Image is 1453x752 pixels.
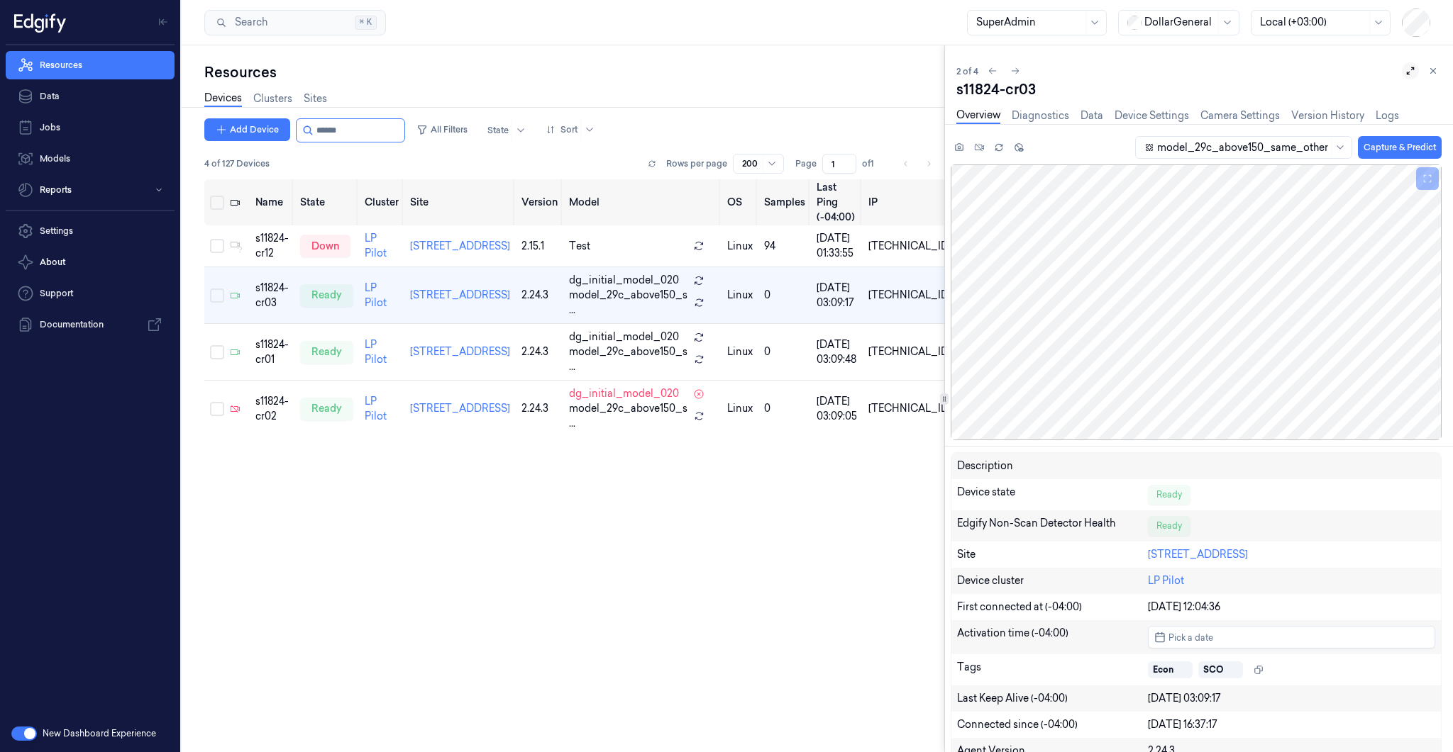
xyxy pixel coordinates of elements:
button: Add Device [204,118,290,141]
span: Page [795,157,817,170]
span: model_29c_above150_s ... [569,344,688,374]
a: Devices [204,91,242,107]
div: [TECHNICAL_ID] [868,344,951,359]
span: dg_initial_model_020 [569,330,679,344]
span: Search [229,15,267,30]
span: dg_initial_model_020 [569,273,679,288]
a: Models [6,145,175,173]
button: Select row [210,402,224,416]
button: Reports [6,176,175,204]
a: Jobs [6,113,175,142]
a: [STREET_ADDRESS] [410,402,510,415]
div: ready [300,398,353,420]
a: LP Pilot [365,281,387,309]
a: Resources [6,51,175,79]
a: Support [6,279,175,308]
a: [STREET_ADDRESS] [1148,548,1248,561]
a: Version History [1291,108,1364,123]
a: LP Pilot [365,395,387,422]
button: Toggle Navigation [152,11,175,33]
div: [DATE] 03:09:48 [817,337,857,367]
div: [TECHNICAL_ID] [868,239,951,254]
th: IP [863,179,957,225]
div: [DATE] 03:09:17 [1148,691,1435,706]
p: linux [727,344,753,359]
div: 0 [764,401,805,416]
a: [STREET_ADDRESS] [410,240,510,252]
span: 4 of 127 Devices [204,157,270,170]
a: Logs [1376,108,1399,123]
div: Econ [1153,663,1173,676]
a: [STREET_ADDRESS] [410,288,510,301]
a: Overview [956,108,1000,124]
button: Capture & Predict [1358,136,1442,159]
div: Activation time (-04:00) [957,626,1149,649]
a: Data [1081,108,1103,123]
a: Clusters [253,91,292,106]
div: Resources [204,62,944,82]
div: Last Keep Alive (-04:00) [957,691,1149,706]
th: State [294,179,359,225]
p: linux [727,288,753,303]
a: Camera Settings [1200,108,1280,123]
th: OS [722,179,758,225]
div: s11824-cr01 [255,337,289,367]
div: Ready [1148,516,1190,536]
span: Pick a date [1166,631,1213,644]
button: Select row [210,345,224,359]
div: 2.15.1 [521,239,558,254]
span: Test [569,239,590,254]
p: Rows per page [666,157,727,170]
div: 94 [764,239,805,254]
div: s11824-cr12 [255,231,289,261]
div: 0 [764,288,805,303]
a: Device Settings [1115,108,1189,123]
div: Device cluster [957,573,1149,588]
div: Description [957,459,1149,473]
span: 2 of 4 [956,65,978,77]
div: 2.24.3 [521,288,558,303]
button: About [6,248,175,276]
nav: pagination [896,154,939,174]
div: down [300,235,350,257]
th: Cluster [359,179,404,225]
div: 0 [764,344,805,359]
a: Diagnostics [1012,108,1069,123]
div: s11824-cr03 [956,79,1442,99]
span: dg_initial_model_020 [569,386,679,401]
th: Model [563,179,722,225]
span: model_29c_above150_s ... [569,401,688,431]
button: Pick a date [1148,626,1435,649]
button: Select row [210,239,224,253]
p: linux [727,239,753,254]
th: Name [250,179,294,225]
div: Edgify Non-Scan Detector Health [957,516,1149,536]
div: [TECHNICAL_ID] [868,401,951,416]
div: [DATE] 01:33:55 [817,231,857,261]
a: [STREET_ADDRESS] [410,345,510,358]
div: [DATE] 16:37:17 [1148,717,1435,732]
div: [DATE] 12:04:36 [1148,600,1435,614]
a: Data [6,82,175,111]
span: model_29c_above150_s ... [569,288,688,318]
div: [TECHNICAL_ID] [868,288,951,303]
span: of 1 [862,157,885,170]
div: 2.24.3 [521,344,558,359]
div: Site [957,547,1149,562]
div: Connected since (-04:00) [957,717,1149,732]
div: s11824-cr02 [255,394,289,424]
div: [DATE] 03:09:05 [817,394,857,424]
div: Ready [1148,485,1190,505]
a: Documentation [6,310,175,339]
button: Search⌘K [204,10,386,35]
div: Tags [957,660,1149,680]
th: Last Ping (-04:00) [811,179,863,225]
div: SCO [1203,663,1224,676]
div: First connected at (-04:00) [957,600,1149,614]
th: Samples [758,179,811,225]
a: LP Pilot [365,338,387,366]
div: Device state [957,485,1149,505]
div: 2.24.3 [521,401,558,416]
th: Version [516,179,563,225]
button: Select row [210,288,224,303]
